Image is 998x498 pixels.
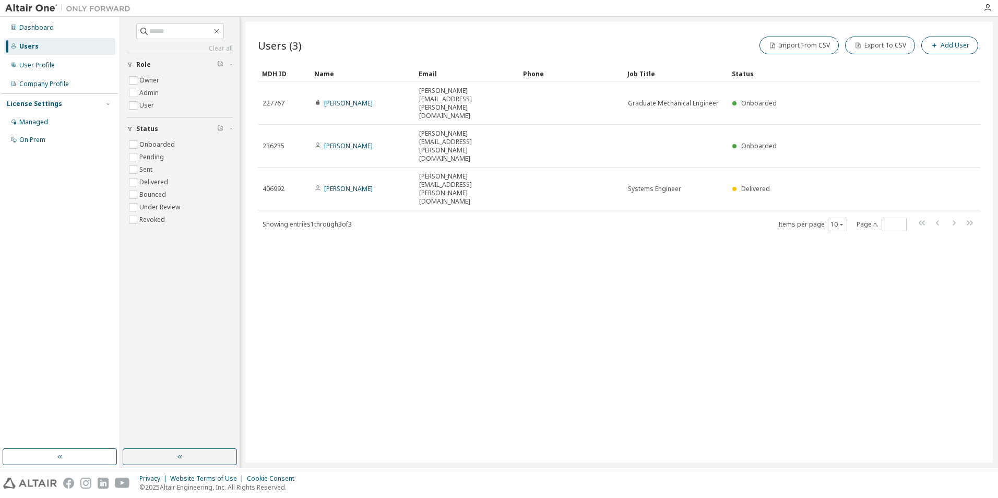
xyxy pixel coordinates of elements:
label: Owner [139,74,161,87]
label: Sent [139,163,155,176]
div: Website Terms of Use [170,475,247,483]
img: altair_logo.svg [3,478,57,489]
img: linkedin.svg [98,478,109,489]
a: [PERSON_NAME] [324,141,373,150]
div: Cookie Consent [247,475,301,483]
span: 236235 [263,142,284,150]
img: youtube.svg [115,478,130,489]
div: Job Title [627,65,723,82]
a: [PERSON_NAME] [324,99,373,108]
img: facebook.svg [63,478,74,489]
div: Phone [523,65,619,82]
div: Dashboard [19,23,54,32]
div: MDH ID [262,65,306,82]
span: Showing entries 1 through 3 of 3 [263,220,352,229]
label: Bounced [139,188,168,201]
img: Altair One [5,3,136,14]
button: Status [127,117,233,140]
img: instagram.svg [80,478,91,489]
span: Graduate Mechanical Engineer [628,99,719,108]
label: Under Review [139,201,182,214]
div: Managed [19,118,48,126]
span: [PERSON_NAME][EMAIL_ADDRESS][PERSON_NAME][DOMAIN_NAME] [419,172,514,206]
label: Pending [139,151,166,163]
div: Name [314,65,410,82]
span: Onboarded [741,141,777,150]
span: [PERSON_NAME][EMAIL_ADDRESS][PERSON_NAME][DOMAIN_NAME] [419,87,514,120]
span: 406992 [263,185,284,193]
div: License Settings [7,100,62,108]
div: Users [19,42,39,51]
span: Role [136,61,151,69]
span: Clear filter [217,125,223,133]
span: Status [136,125,158,133]
span: Items per page [778,218,847,231]
span: Users (3) [258,38,302,53]
label: Revoked [139,214,167,226]
div: Privacy [139,475,170,483]
button: Add User [921,37,978,54]
span: Clear filter [217,61,223,69]
span: Delivered [741,184,770,193]
span: Page n. [857,218,907,231]
span: Systems Engineer [628,185,681,193]
div: User Profile [19,61,55,69]
span: [PERSON_NAME][EMAIL_ADDRESS][PERSON_NAME][DOMAIN_NAME] [419,129,514,163]
div: Email [419,65,515,82]
span: Onboarded [741,99,777,108]
label: Admin [139,87,161,99]
div: On Prem [19,136,45,144]
div: Company Profile [19,80,69,88]
button: Import From CSV [759,37,839,54]
span: 227767 [263,99,284,108]
div: Status [732,65,926,82]
label: Delivered [139,176,170,188]
button: Role [127,53,233,76]
button: 10 [830,220,845,229]
a: [PERSON_NAME] [324,184,373,193]
p: © 2025 Altair Engineering, Inc. All Rights Reserved. [139,483,301,492]
label: Onboarded [139,138,177,151]
button: Export To CSV [845,37,915,54]
label: User [139,99,156,112]
a: Clear all [127,44,233,53]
